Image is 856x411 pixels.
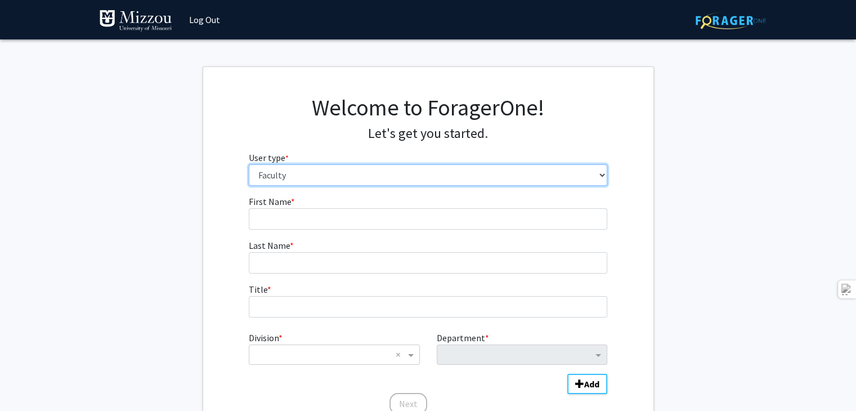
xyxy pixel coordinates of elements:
[240,331,428,365] div: Division
[567,374,607,394] button: Add Division/Department
[8,360,48,403] iframe: Chat
[249,151,289,164] label: User type
[249,94,607,121] h1: Welcome to ForagerOne!
[249,284,267,295] span: Title
[584,378,599,390] b: Add
[99,10,172,32] img: University of Missouri Logo
[249,126,607,142] h4: Let's get you started.
[696,12,766,29] img: ForagerOne Logo
[249,240,290,251] span: Last Name
[437,345,607,365] ng-select: Department
[428,331,616,365] div: Department
[249,196,291,207] span: First Name
[249,345,419,365] ng-select: Division
[396,348,405,361] span: Clear all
